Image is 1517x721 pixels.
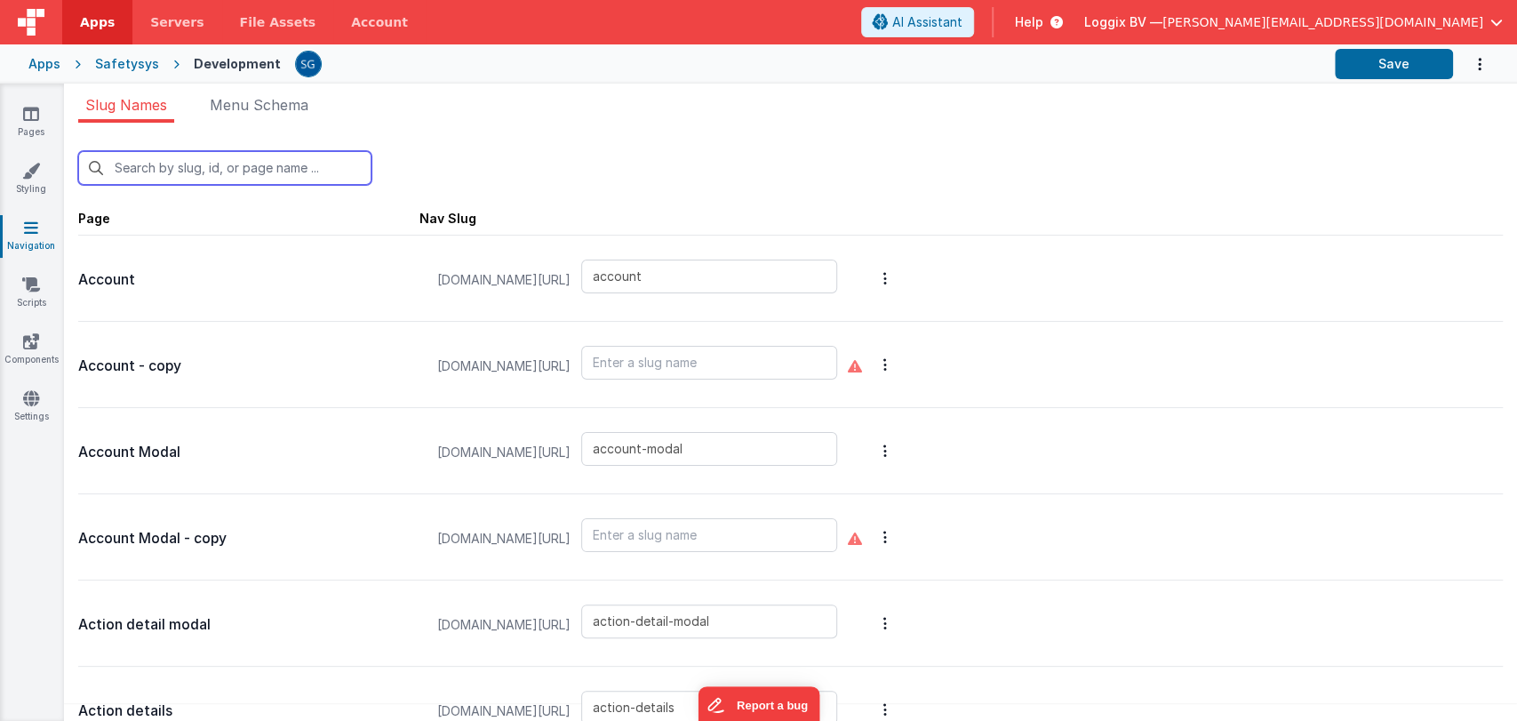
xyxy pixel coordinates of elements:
[1084,13,1162,31] span: Loggix BV —
[892,13,962,31] span: AI Assistant
[210,96,308,114] span: Menu Schema
[581,432,837,466] input: Enter a slug name
[95,55,159,73] div: Safetysys
[78,613,419,637] p: Action detail modal
[873,588,898,659] button: Options
[240,13,316,31] span: File Assets
[78,268,419,292] p: Account
[427,419,581,486] span: [DOMAIN_NAME][URL]
[427,332,581,400] span: [DOMAIN_NAME][URL]
[1453,46,1489,83] button: Options
[419,210,476,228] div: Nav Slug
[78,151,371,185] input: Search by slug, id, or page name ...
[581,346,837,380] input: Enter a slug name
[873,243,898,314] button: Options
[427,505,581,573] span: [DOMAIN_NAME][URL]
[78,526,419,551] p: Account Modal - copy
[581,260,837,293] input: Enter a slug name
[1335,49,1453,79] button: Save
[427,591,581,659] span: [DOMAIN_NAME][URL]
[78,440,419,465] p: Account Modal
[1084,13,1503,31] button: Loggix BV — [PERSON_NAME][EMAIL_ADDRESS][DOMAIN_NAME]
[78,354,419,379] p: Account - copy
[1162,13,1483,31] span: [PERSON_NAME][EMAIL_ADDRESS][DOMAIN_NAME]
[28,55,60,73] div: Apps
[873,329,898,400] button: Options
[78,210,419,228] div: Page
[194,55,281,73] div: Development
[296,52,321,76] img: 385c22c1e7ebf23f884cbf6fb2c72b80
[873,501,898,573] button: Options
[80,13,115,31] span: Apps
[150,13,204,31] span: Servers
[427,246,581,314] span: [DOMAIN_NAME][URL]
[861,7,974,37] button: AI Assistant
[873,415,898,486] button: Options
[581,518,837,552] input: Enter a slug name
[581,605,837,638] input: Enter a slug name
[85,96,167,114] span: Slug Names
[1015,13,1043,31] span: Help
